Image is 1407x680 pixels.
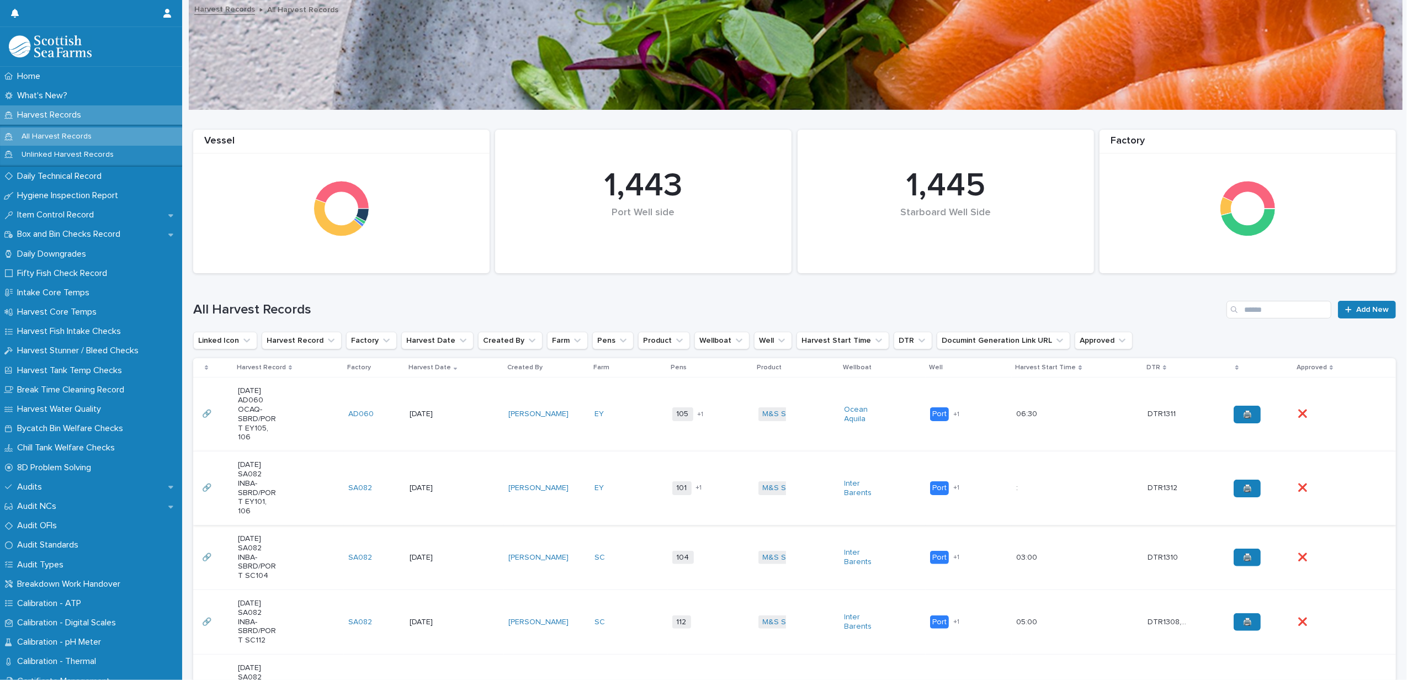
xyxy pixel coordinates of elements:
[1148,407,1178,419] p: DTR1311
[348,484,372,493] a: SA082
[1148,481,1180,493] p: DTR1312
[763,553,804,562] a: M&S Select
[937,332,1070,349] button: Documint Generation Link URL
[672,551,694,565] span: 104
[671,362,687,374] p: Pens
[845,479,884,498] a: Inter Barents
[193,451,1396,525] tr: 🔗🔗 [DATE] SA082 INBA-SBRD/PORT EY101, 106SA082 [DATE][PERSON_NAME] EY 101+1M&S Select Inter Baren...
[238,386,277,442] p: [DATE] AD060 OCAQ-SBRD/PORT EY105, 106
[797,332,889,349] button: Harvest Start Time
[13,210,103,220] p: Item Control Record
[1298,407,1309,419] p: ❌
[1227,301,1331,318] input: Search
[238,460,277,516] p: [DATE] SA082 INBA-SBRD/PORT EY101, 106
[13,365,131,376] p: Harvest Tank Temp Checks
[514,166,773,206] div: 1,443
[1234,480,1261,497] a: 🖨️
[508,484,569,493] a: [PERSON_NAME]
[953,485,959,491] span: + 1
[193,378,1396,451] tr: 🔗🔗 [DATE] AD060 OCAQ-SBRD/PORT EY105, 106AD060 [DATE][PERSON_NAME] EY 105+1M&S Select Ocean Aquil...
[1100,135,1396,153] div: Factory
[507,362,543,374] p: Created By
[267,3,338,15] p: All Harvest Records
[13,423,132,434] p: Bycatch Bin Welfare Checks
[1146,362,1160,374] p: DTR
[757,362,782,374] p: Product
[348,553,372,562] a: SA082
[953,619,959,625] span: + 1
[1234,549,1261,566] a: 🖨️
[408,362,451,374] p: Harvest Date
[594,410,604,419] a: EY
[193,302,1222,318] h1: All Harvest Records
[930,551,949,565] div: Port
[13,443,124,453] p: Chill Tank Welfare Checks
[843,362,872,374] p: Wellboat
[13,190,127,201] p: Hygiene Inspection Report
[410,410,449,419] p: [DATE]
[1148,551,1180,562] p: DTR1310
[894,332,932,349] button: DTR
[696,485,702,491] span: + 1
[13,618,125,628] p: Calibration - Digital Scales
[547,332,588,349] button: Farm
[13,656,105,667] p: Calibration - Thermal
[1015,362,1076,374] p: Harvest Start Time
[1016,615,1039,627] p: 05:00
[694,332,750,349] button: Wellboat
[1297,362,1327,374] p: Approved
[1234,406,1261,423] a: 🖨️
[594,618,605,627] a: SC
[1148,615,1189,627] p: DTR1308, DTR1309
[930,615,949,629] div: Port
[845,405,884,424] a: Ocean Aquila
[1298,481,1309,493] p: ❌
[13,501,65,512] p: Audit NCs
[202,551,214,562] p: 🔗
[930,481,949,495] div: Port
[262,332,342,349] button: Harvest Record
[930,407,949,421] div: Port
[13,540,87,550] p: Audit Standards
[592,332,634,349] button: Pens
[13,249,95,259] p: Daily Downgrades
[1298,551,1309,562] p: ❌
[202,481,214,493] p: 🔗
[1243,485,1252,492] span: 🖨️
[1243,618,1252,626] span: 🖨️
[594,484,604,493] a: EY
[194,2,255,15] a: Harvest Records
[13,307,105,317] p: Harvest Core Temps
[1016,551,1039,562] p: 03:00
[202,407,214,419] p: 🔗
[193,525,1396,589] tr: 🔗🔗 [DATE] SA082 INBA-SBRD/PORT SC104SA082 [DATE][PERSON_NAME] SC 104M&S Select Inter Barents Port...
[929,362,943,374] p: Well
[13,520,66,531] p: Audit OFIs
[953,554,959,561] span: + 1
[13,463,100,473] p: 8D Problem Solving
[13,288,98,298] p: Intake Core Temps
[508,618,569,627] a: [PERSON_NAME]
[13,171,110,182] p: Daily Technical Record
[816,207,1075,242] div: Starboard Well Side
[754,332,792,349] button: Well
[672,481,692,495] span: 101
[508,410,569,419] a: [PERSON_NAME]
[346,332,397,349] button: Factory
[13,579,129,589] p: Breakdown Work Handover
[13,385,133,395] p: Break Time Cleaning Record
[953,411,959,418] span: + 1
[13,150,123,160] p: Unlinked Harvest Records
[348,618,372,627] a: SA082
[638,332,690,349] button: Product
[845,613,884,631] a: Inter Barents
[410,484,449,493] p: [DATE]
[593,362,609,374] p: Farm
[1243,554,1252,561] span: 🖨️
[13,560,72,570] p: Audit Types
[514,207,773,242] div: Port Well side
[13,482,51,492] p: Audits
[13,404,110,415] p: Harvest Water Quality
[1356,306,1389,314] span: Add New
